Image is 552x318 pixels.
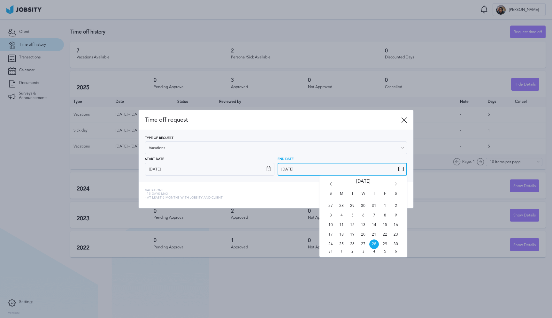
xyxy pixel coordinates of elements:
[348,192,357,201] span: T
[369,211,379,220] span: Thu Aug 07 2025
[380,239,390,249] span: Fri Aug 29 2025
[337,249,346,254] span: Mon Sep 01 2025
[348,230,357,239] span: Tue Aug 19 2025
[326,239,335,249] span: Sun Aug 24 2025
[328,182,333,188] i: Go back 1 month
[145,189,223,193] span: Vacations:
[348,220,357,230] span: Tue Aug 12 2025
[145,196,223,200] span: - At least 6 months with jobsity and client
[326,211,335,220] span: Sun Aug 03 2025
[393,182,399,188] i: Go forward 1 month
[369,220,379,230] span: Thu Aug 14 2025
[380,192,390,201] span: F
[337,192,346,201] span: M
[369,201,379,211] span: Thu Jul 31 2025
[369,192,379,201] span: T
[145,157,164,161] span: Start Date
[358,211,368,220] span: Wed Aug 06 2025
[358,201,368,211] span: Wed Jul 30 2025
[391,230,401,239] span: Sat Aug 23 2025
[326,249,335,254] span: Sun Aug 31 2025
[337,201,346,211] span: Mon Jul 28 2025
[391,249,401,254] span: Sat Sep 06 2025
[391,201,401,211] span: Sat Aug 02 2025
[380,201,390,211] span: Fri Aug 01 2025
[358,220,368,230] span: Wed Aug 13 2025
[358,192,368,201] span: W
[145,192,223,196] span: - 15 days max
[326,201,335,211] span: Sun Jul 27 2025
[391,211,401,220] span: Sat Aug 09 2025
[326,230,335,239] span: Sun Aug 17 2025
[326,220,335,230] span: Sun Aug 10 2025
[358,239,368,249] span: Wed Aug 27 2025
[348,201,357,211] span: Tue Jul 29 2025
[348,239,357,249] span: Tue Aug 26 2025
[337,211,346,220] span: Mon Aug 04 2025
[380,220,390,230] span: Fri Aug 15 2025
[337,239,346,249] span: Mon Aug 25 2025
[356,179,371,192] span: [DATE]
[391,192,401,201] span: S
[391,239,401,249] span: Sat Aug 30 2025
[145,117,401,123] span: Time off request
[278,157,294,161] span: End Date
[145,136,173,140] span: Type of Request
[348,249,357,254] span: Tue Sep 02 2025
[380,211,390,220] span: Fri Aug 08 2025
[369,230,379,239] span: Thu Aug 21 2025
[358,249,368,254] span: Wed Sep 03 2025
[358,230,368,239] span: Wed Aug 20 2025
[369,239,379,249] span: Thu Aug 28 2025
[391,220,401,230] span: Sat Aug 16 2025
[380,230,390,239] span: Fri Aug 22 2025
[369,249,379,254] span: Thu Sep 04 2025
[337,230,346,239] span: Mon Aug 18 2025
[380,249,390,254] span: Fri Sep 05 2025
[326,192,335,201] span: S
[348,211,357,220] span: Tue Aug 05 2025
[337,220,346,230] span: Mon Aug 11 2025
